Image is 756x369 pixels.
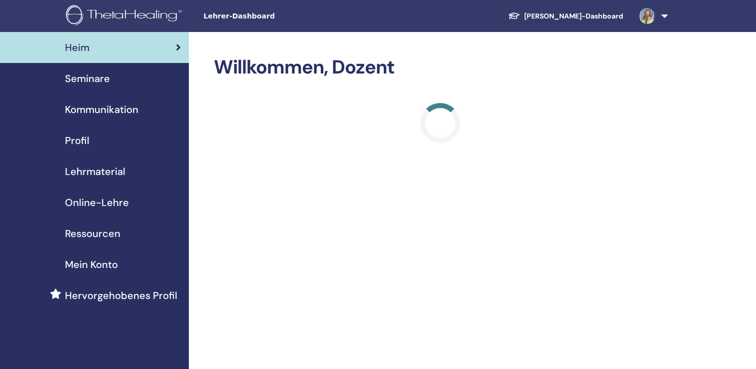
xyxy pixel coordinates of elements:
span: Heim [65,40,89,55]
img: graduation-cap-white.svg [508,11,520,20]
span: Mein Konto [65,257,118,272]
a: [PERSON_NAME]-Dashboard [500,7,631,25]
span: Seminare [65,71,110,86]
img: default.jpg [639,8,655,24]
span: Profil [65,133,89,148]
span: Lehrer-Dashboard [203,11,353,21]
span: Hervorgehobenes Profil [65,288,177,303]
span: Ressourcen [65,226,120,241]
h2: Willkommen, Dozent [214,56,666,79]
img: logo.png [66,5,185,27]
span: Lehrmaterial [65,164,125,179]
span: Kommunikation [65,102,138,117]
span: Online-Lehre [65,195,129,210]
